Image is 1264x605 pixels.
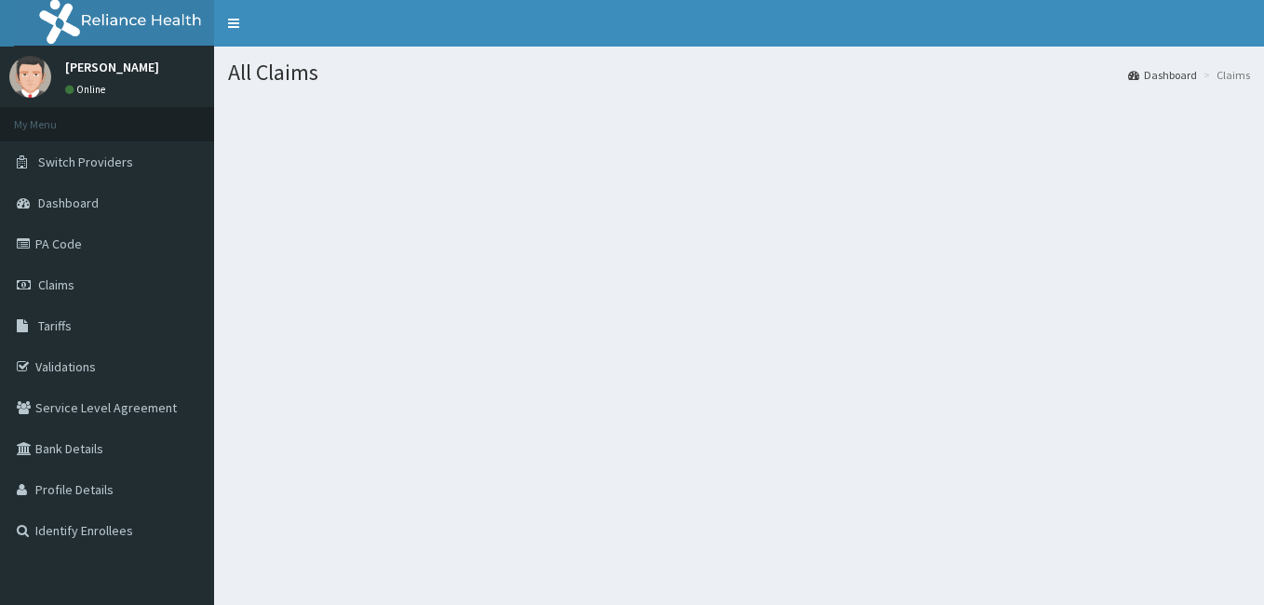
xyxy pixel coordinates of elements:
[228,60,1250,85] h1: All Claims
[38,317,72,334] span: Tariffs
[9,56,51,98] img: User Image
[38,154,133,170] span: Switch Providers
[38,276,74,293] span: Claims
[65,83,110,96] a: Online
[1128,67,1197,83] a: Dashboard
[65,60,159,74] p: [PERSON_NAME]
[1199,67,1250,83] li: Claims
[38,195,99,211] span: Dashboard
